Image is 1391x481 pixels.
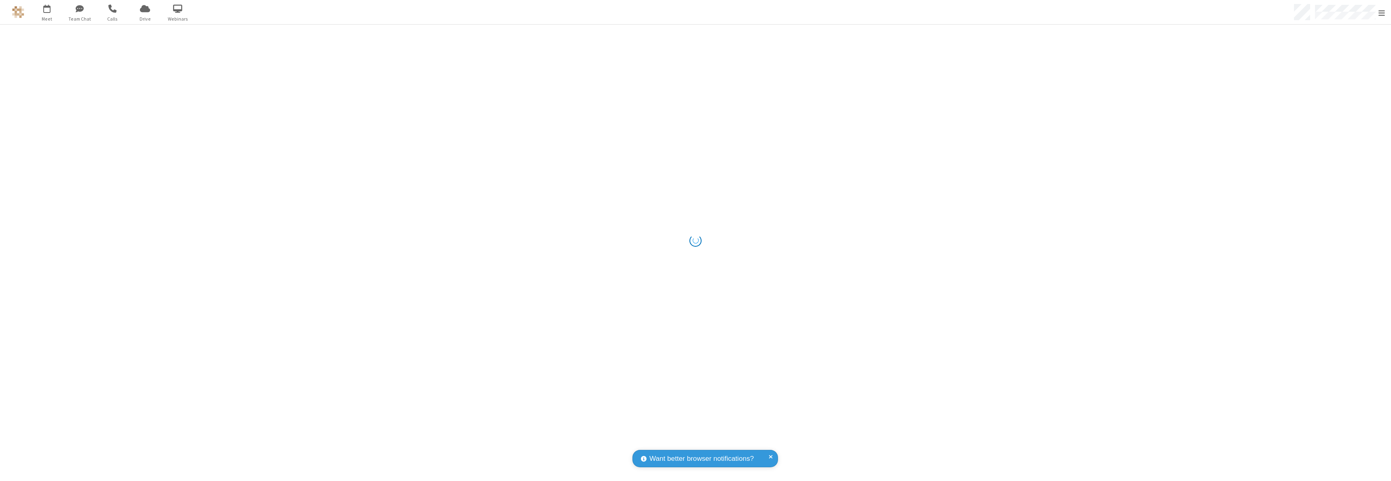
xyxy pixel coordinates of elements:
[163,15,193,23] span: Webinars
[130,15,160,23] span: Drive
[64,15,95,23] span: Team Chat
[97,15,127,23] span: Calls
[649,454,754,464] span: Want better browser notifications?
[12,6,24,18] img: QA Selenium DO NOT DELETE OR CHANGE
[32,15,62,23] span: Meet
